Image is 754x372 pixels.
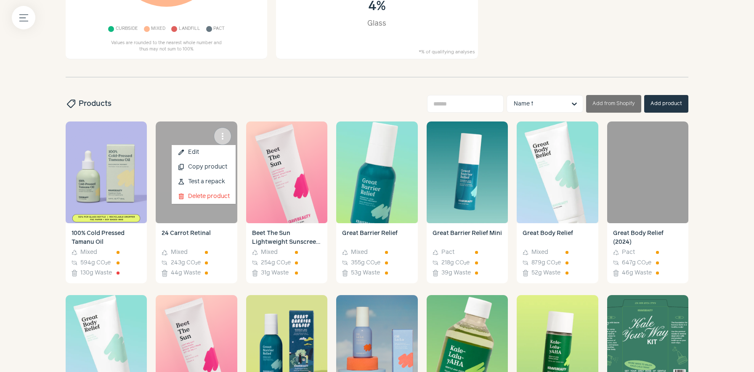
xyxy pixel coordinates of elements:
[622,259,651,267] span: 647g CO₂e
[336,223,417,284] a: Great Barrier Relief Mixed 355g CO₂e 53g Waste
[218,131,228,141] span: more_vert
[531,248,548,257] span: Mixed
[261,259,291,267] span: 254g CO₂e
[108,40,226,53] p: Values are rounded to the nearest whole number and thus may not sum to 100%.
[622,269,652,277] span: 46g Waste
[66,121,147,223] img: 100% Cold Pressed Tamanu Oil
[178,164,185,171] span: content_copy
[171,259,201,267] span: 243g CO₂e
[441,259,470,267] span: 218g CO₂e
[172,160,236,174] button: content_copy Copy product
[80,259,111,267] span: 594g CO₂e
[342,229,412,247] h4: Great Barrier Relief
[178,149,185,156] span: edit
[156,223,237,284] a: 24 Carrot Retinal Mixed 243g CO₂e 44g Waste
[151,24,165,34] span: Mixed
[179,24,200,34] span: Landfill
[517,223,598,284] a: Great Body Relief Mixed 879g CO₂e 52g Waste
[80,248,97,257] span: Mixed
[172,189,236,204] button: delete Delete product
[351,248,368,257] span: Mixed
[246,121,327,223] img: Beet The Sun Lightweight Sunscreen Broad Spectrum SPF 40 PA+++
[261,269,289,277] span: 31g Waste
[246,223,327,284] a: Beet The Sun Lightweight Sunscreen Broad Spectrum SPF 40 PA+++ Mixed 254g CO₂e 31g Waste
[171,248,188,257] span: Mixed
[178,193,185,201] span: delete
[351,259,380,267] span: 355g CO₂e
[171,269,201,277] span: 44g Waste
[80,269,112,277] span: 130g Waste
[252,229,321,247] h4: Beet The Sun Lightweight Sunscreen Broad Spectrum SPF 40 PA+++
[261,248,278,257] span: Mixed
[213,24,225,34] span: Pact
[427,223,508,284] a: Great Barrier Relief Mini Pact 218g CO₂e 39g Waste
[523,229,592,247] h4: Great Body Relief
[531,269,560,277] span: 52g Waste
[72,229,141,247] h4: 100% Cold Pressed Tamanu Oil
[172,145,236,160] a: edit Edit
[178,178,185,186] span: science
[214,127,231,145] button: more_vert
[351,269,380,277] span: 53g Waste
[441,269,471,277] span: 39g Waste
[65,99,76,109] span: sell
[607,223,688,284] a: Great Body Relief (2024) Pact 647g CO₂e 46g Waste
[622,248,635,257] span: Pact
[336,121,417,223] img: Great Barrier Relief
[162,229,231,247] h4: 24 Carrot Retinal
[517,121,598,223] img: Great Body Relief
[291,18,463,29] div: Glass
[66,223,147,284] a: 100% Cold Pressed Tamanu Oil Mixed 594g CO₂e 130g Waste
[441,248,454,257] span: Pact
[613,229,682,247] h4: Great Body Relief (2024)
[607,121,688,223] a: Great Body Relief (2024)
[586,95,641,113] button: Add from Shopify
[172,174,236,189] a: science Test a repack
[427,121,508,223] img: Great Barrier Relief Mini
[644,95,688,113] button: Add product
[531,259,561,267] span: 879g CO₂e
[66,98,112,109] h2: Products
[156,121,237,223] a: 24 Carrot Retinal
[419,49,475,56] small: *% of qualifying analyses
[433,229,502,247] h4: Great Barrier Relief Mini
[116,24,138,34] span: Curbside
